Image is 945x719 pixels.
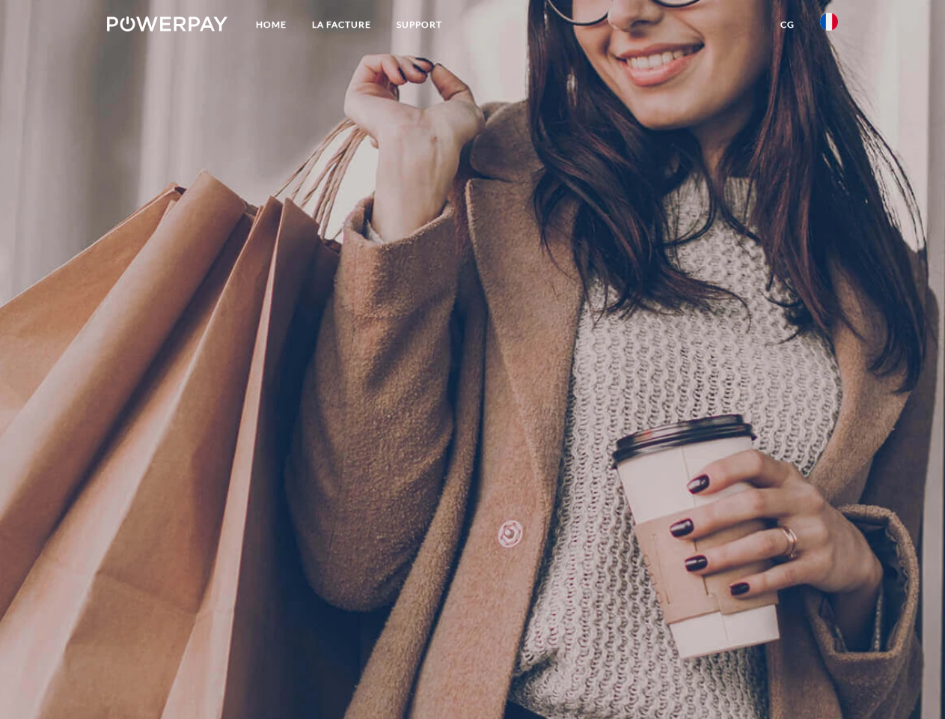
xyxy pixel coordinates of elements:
[299,11,384,38] a: LA FACTURE
[243,11,299,38] a: Home
[768,11,807,38] a: CG
[107,16,227,31] img: logo-powerpay-white.svg
[820,13,838,31] img: fr
[384,11,455,38] a: Support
